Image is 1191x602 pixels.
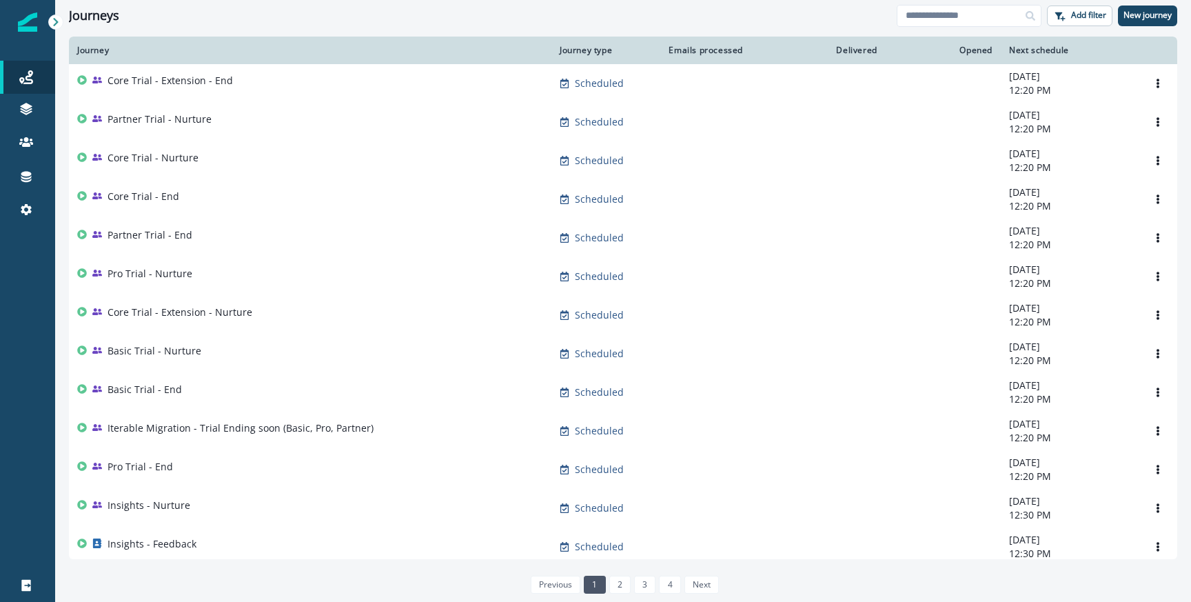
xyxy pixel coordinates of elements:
[1147,343,1169,364] button: Options
[108,344,201,358] p: Basic Trial - Nurture
[1009,533,1130,547] p: [DATE]
[108,499,190,512] p: Insights - Nurture
[1009,494,1130,508] p: [DATE]
[77,45,543,56] div: Journey
[1147,459,1169,480] button: Options
[69,489,1177,528] a: Insights - NurtureScheduled-[DATE]12:30 PMOptions
[1009,315,1130,329] p: 12:20 PM
[108,383,182,397] p: Basic Trial - End
[108,460,173,474] p: Pro Trial - End
[575,463,624,476] p: Scheduled
[575,192,624,206] p: Scheduled
[108,112,212,126] p: Partner Trial - Nurture
[1147,73,1169,94] button: Options
[69,8,119,23] h1: Journeys
[1009,70,1130,83] p: [DATE]
[527,576,719,594] ul: Pagination
[1009,108,1130,122] p: [DATE]
[69,334,1177,373] a: Basic Trial - NurtureScheduled-[DATE]12:20 PMOptions
[108,151,198,165] p: Core Trial - Nurture
[1123,10,1172,20] p: New journey
[1009,547,1130,561] p: 12:30 PM
[1147,150,1169,171] button: Options
[575,501,624,515] p: Scheduled
[894,45,993,56] div: Opened
[108,537,196,551] p: Insights - Feedback
[575,231,624,245] p: Scheduled
[108,74,233,88] p: Core Trial - Extension - End
[575,308,624,322] p: Scheduled
[1009,340,1130,354] p: [DATE]
[69,103,1177,141] a: Partner Trial - NurtureScheduled-[DATE]12:20 PMOptions
[1147,228,1169,248] button: Options
[1009,379,1130,392] p: [DATE]
[1009,122,1130,136] p: 12:20 PM
[575,154,624,168] p: Scheduled
[1147,498,1169,519] button: Options
[69,64,1177,103] a: Core Trial - Extension - EndScheduled-[DATE]12:20 PMOptions
[684,576,719,594] a: Next page
[1118,6,1177,26] button: New journey
[1147,536,1169,557] button: Options
[634,576,655,594] a: Page 3
[1009,83,1130,97] p: 12:20 PM
[1071,10,1106,20] p: Add filter
[1147,112,1169,132] button: Options
[575,115,624,129] p: Scheduled
[1009,238,1130,252] p: 12:20 PM
[1009,224,1130,238] p: [DATE]
[575,385,624,399] p: Scheduled
[1009,354,1130,368] p: 12:20 PM
[1009,431,1130,445] p: 12:20 PM
[1009,199,1130,213] p: 12:20 PM
[1009,417,1130,431] p: [DATE]
[659,576,680,594] a: Page 4
[1147,421,1169,441] button: Options
[575,540,624,554] p: Scheduled
[560,45,647,56] div: Journey type
[108,267,192,281] p: Pro Trial - Nurture
[1009,470,1130,483] p: 12:20 PM
[108,421,374,435] p: Iterable Migration - Trial Ending soon (Basic, Pro, Partner)
[1009,147,1130,161] p: [DATE]
[69,528,1177,566] a: Insights - FeedbackScheduled-[DATE]12:30 PMOptions
[1147,382,1169,403] button: Options
[69,219,1177,257] a: Partner Trial - EndScheduled-[DATE]12:20 PMOptions
[1009,263,1130,277] p: [DATE]
[1147,266,1169,287] button: Options
[1147,305,1169,325] button: Options
[575,347,624,361] p: Scheduled
[108,228,192,242] p: Partner Trial - End
[69,412,1177,450] a: Iterable Migration - Trial Ending soon (Basic, Pro, Partner)Scheduled-[DATE]12:20 PMOptions
[1009,277,1130,290] p: 12:20 PM
[1009,45,1130,56] div: Next schedule
[69,257,1177,296] a: Pro Trial - NurtureScheduled-[DATE]12:20 PMOptions
[108,190,179,203] p: Core Trial - End
[575,424,624,438] p: Scheduled
[584,576,605,594] a: Page 1 is your current page
[1147,189,1169,210] button: Options
[575,77,624,90] p: Scheduled
[760,45,877,56] div: Delivered
[1009,301,1130,315] p: [DATE]
[1009,185,1130,199] p: [DATE]
[69,180,1177,219] a: Core Trial - EndScheduled-[DATE]12:20 PMOptions
[69,296,1177,334] a: Core Trial - Extension - NurtureScheduled-[DATE]12:20 PMOptions
[69,141,1177,180] a: Core Trial - NurtureScheduled-[DATE]12:20 PMOptions
[108,305,252,319] p: Core Trial - Extension - Nurture
[663,45,743,56] div: Emails processed
[1009,456,1130,470] p: [DATE]
[1009,161,1130,174] p: 12:20 PM
[1047,6,1112,26] button: Add filter
[69,373,1177,412] a: Basic Trial - EndScheduled-[DATE]12:20 PMOptions
[575,270,624,283] p: Scheduled
[18,12,37,32] img: Inflection
[69,450,1177,489] a: Pro Trial - EndScheduled-[DATE]12:20 PMOptions
[1009,392,1130,406] p: 12:20 PM
[609,576,631,594] a: Page 2
[1009,508,1130,522] p: 12:30 PM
